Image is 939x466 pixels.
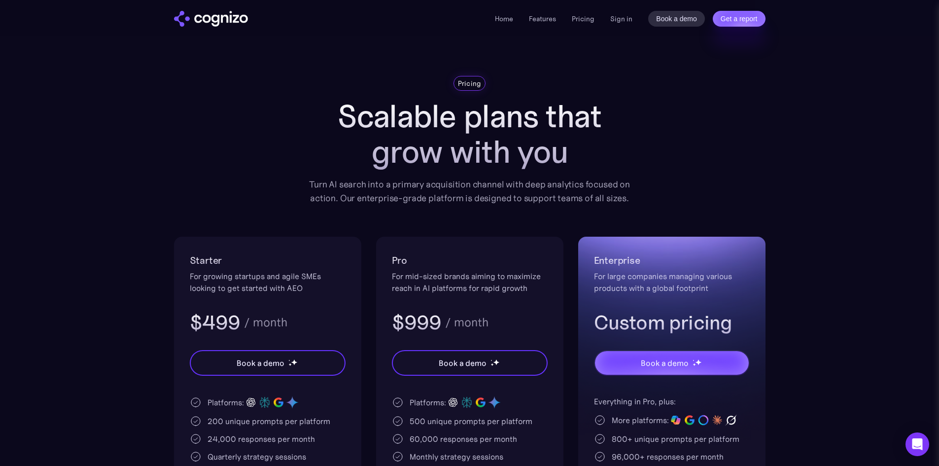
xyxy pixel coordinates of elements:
h2: Enterprise [594,252,750,268]
h3: $499 [190,310,241,335]
div: / month [445,317,488,328]
div: Everything in Pro, plus: [594,395,750,407]
div: 24,000 responses per month [208,433,315,445]
h3: Custom pricing [594,310,750,335]
img: star [288,363,292,366]
div: For growing startups and agile SMEs looking to get started with AEO [190,270,346,294]
div: Book a demo [439,357,486,369]
div: 500 unique prompts per platform [410,415,532,427]
img: star [693,363,696,366]
div: Book a demo [641,357,688,369]
img: star [493,359,499,365]
div: Book a demo [237,357,284,369]
div: 96,000+ responses per month [612,451,724,463]
div: Pricing [458,78,482,88]
div: Platforms: [410,396,446,408]
h3: $999 [392,310,442,335]
a: Pricing [572,14,594,23]
a: Features [529,14,556,23]
img: cognizo logo [174,11,248,27]
img: star [490,359,492,361]
img: star [291,359,297,365]
a: Home [495,14,513,23]
div: More platforms: [612,414,669,426]
div: Quarterly strategy sessions [208,451,306,463]
a: home [174,11,248,27]
div: 800+ unique prompts per platform [612,433,739,445]
img: star [288,359,290,361]
h2: Pro [392,252,548,268]
div: 60,000 responses per month [410,433,517,445]
h2: Starter [190,252,346,268]
div: Open Intercom Messenger [905,432,929,456]
a: Get a report [713,11,765,27]
img: star [693,359,694,361]
h1: Scalable plans that grow with you [302,99,637,170]
a: Book a demostarstarstar [190,350,346,376]
div: For large companies managing various products with a global footprint [594,270,750,294]
a: Sign in [610,13,632,25]
a: Book a demostarstarstar [594,350,750,376]
img: star [695,359,701,365]
a: Book a demo [648,11,705,27]
div: Platforms: [208,396,244,408]
a: Book a demostarstarstar [392,350,548,376]
div: For mid-sized brands aiming to maximize reach in AI platforms for rapid growth [392,270,548,294]
div: 200 unique prompts per platform [208,415,330,427]
img: star [490,363,494,366]
div: Monthly strategy sessions [410,451,503,463]
div: / month [244,317,287,328]
div: Turn AI search into a primary acquisition channel with deep analytics focused on action. Our ente... [302,178,637,205]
